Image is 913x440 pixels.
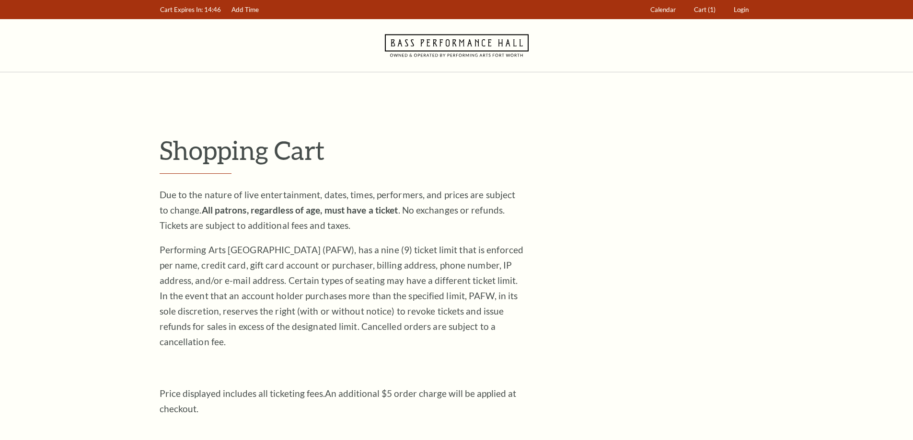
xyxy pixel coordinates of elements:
a: Calendar [646,0,680,19]
span: Calendar [650,6,676,13]
span: Cart Expires In: [160,6,203,13]
span: Login [734,6,749,13]
span: (1) [708,6,716,13]
span: 14:46 [204,6,221,13]
span: Cart [694,6,706,13]
a: Cart (1) [689,0,720,19]
a: Add Time [227,0,263,19]
strong: All patrons, regardless of age, must have a ticket [202,204,398,215]
span: An additional $5 order charge will be applied at checkout. [160,388,516,414]
p: Shopping Cart [160,135,754,166]
a: Login [729,0,753,19]
p: Price displayed includes all ticketing fees. [160,386,524,417]
p: Performing Arts [GEOGRAPHIC_DATA] (PAFW), has a nine (9) ticket limit that is enforced per name, ... [160,242,524,350]
span: Due to the nature of live entertainment, dates, times, performers, and prices are subject to chan... [160,189,516,231]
